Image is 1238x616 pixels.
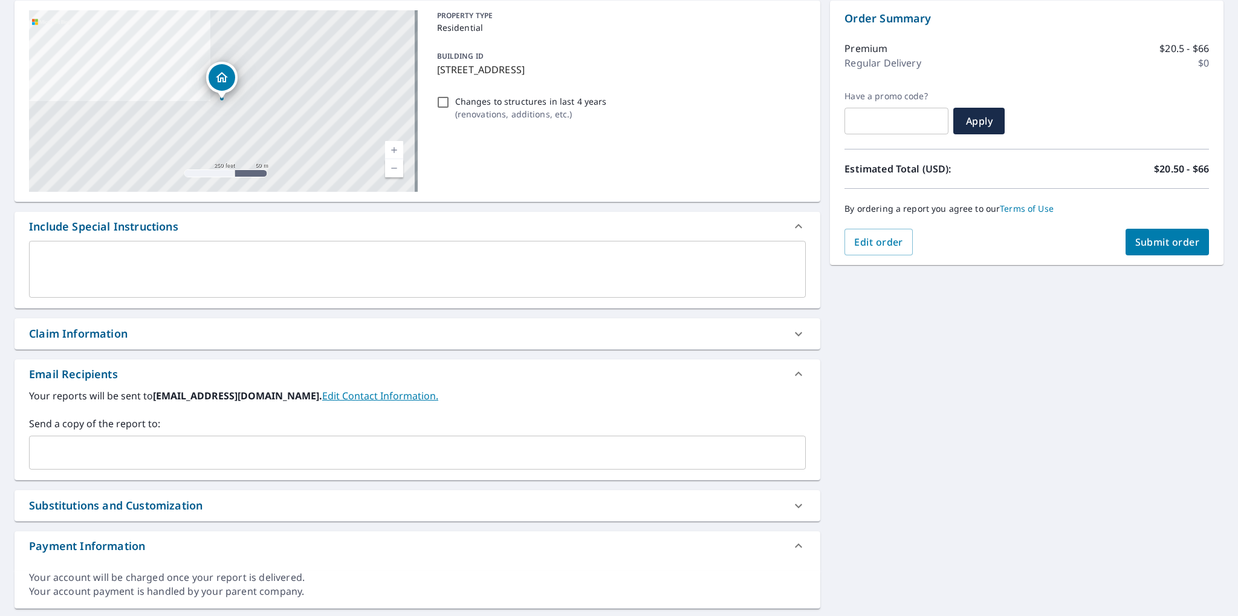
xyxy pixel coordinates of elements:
[844,203,1209,214] p: By ordering a report you agree to our
[29,218,178,235] div: Include Special Instructions
[437,21,802,34] p: Residential
[844,10,1209,27] p: Order Summary
[437,62,802,77] p: [STREET_ADDRESS]
[29,326,128,342] div: Claim Information
[385,141,403,159] a: Current Level 17, Zoom In
[15,318,820,349] div: Claim Information
[15,212,820,241] div: Include Special Instructions
[322,389,438,402] a: EditContactInfo
[455,95,607,108] p: Changes to structures in last 4 years
[29,538,145,554] div: Payment Information
[29,366,118,382] div: Email Recipients
[385,159,403,177] a: Current Level 17, Zoom Out
[455,108,607,120] p: ( renovations, additions, etc. )
[844,229,913,255] button: Edit order
[29,497,203,514] div: Substitutions and Customization
[29,388,806,403] label: Your reports will be sent to
[206,62,238,99] div: Dropped pin, building 1, Residential property, 4861 Hursley Dr Saint Louis, MO 63128
[15,490,820,521] div: Substitutions and Customization
[1000,203,1054,214] a: Terms of Use
[437,51,484,61] p: BUILDING ID
[15,531,820,560] div: Payment Information
[844,56,921,70] p: Regular Delivery
[844,162,1026,176] p: Estimated Total (USD):
[29,585,806,598] div: Your account payment is handled by your parent company.
[844,91,948,102] label: Have a promo code?
[1154,162,1209,176] p: $20.50 - $66
[854,235,903,249] span: Edit order
[1126,229,1210,255] button: Submit order
[953,108,1005,134] button: Apply
[1159,41,1209,56] p: $20.5 - $66
[1198,56,1209,70] p: $0
[437,10,802,21] p: PROPERTY TYPE
[29,416,806,431] label: Send a copy of the report to:
[15,359,820,388] div: Email Recipients
[1135,235,1200,249] span: Submit order
[963,114,995,128] span: Apply
[29,571,806,585] div: Your account will be charged once your report is delivered.
[153,389,322,402] b: [EMAIL_ADDRESS][DOMAIN_NAME].
[844,41,887,56] p: Premium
